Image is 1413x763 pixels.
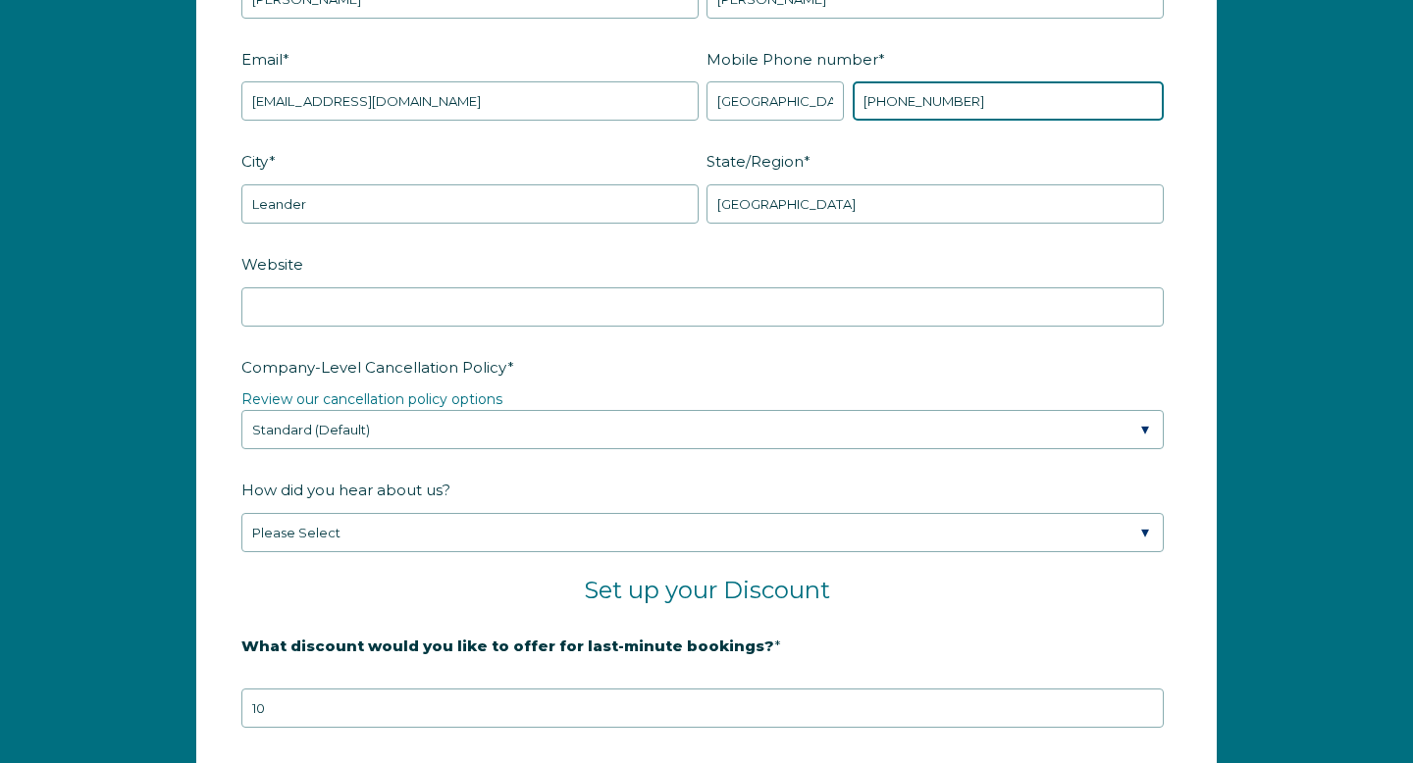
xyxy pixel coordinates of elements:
[706,44,878,75] span: Mobile Phone number
[241,352,507,382] span: Company-Level Cancellation Policy
[584,576,830,604] span: Set up your Discount
[241,44,283,75] span: Email
[241,475,450,505] span: How did you hear about us?
[241,636,774,655] strong: What discount would you like to offer for last-minute bookings?
[241,390,502,408] a: Review our cancellation policy options
[241,669,549,687] strong: 20% is recommended, minimum of 10%
[241,146,269,177] span: City
[706,146,804,177] span: State/Region
[241,249,303,280] span: Website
